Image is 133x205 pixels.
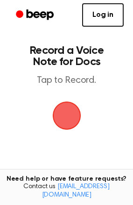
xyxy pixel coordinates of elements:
p: Tap to Record. [17,75,116,87]
h1: Record a Voice Note for Docs [17,45,116,67]
span: Contact us [6,183,127,199]
img: Beep Logo [53,102,81,130]
a: Beep [9,6,62,24]
a: Log in [82,3,124,27]
a: [EMAIL_ADDRESS][DOMAIN_NAME] [42,183,110,198]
